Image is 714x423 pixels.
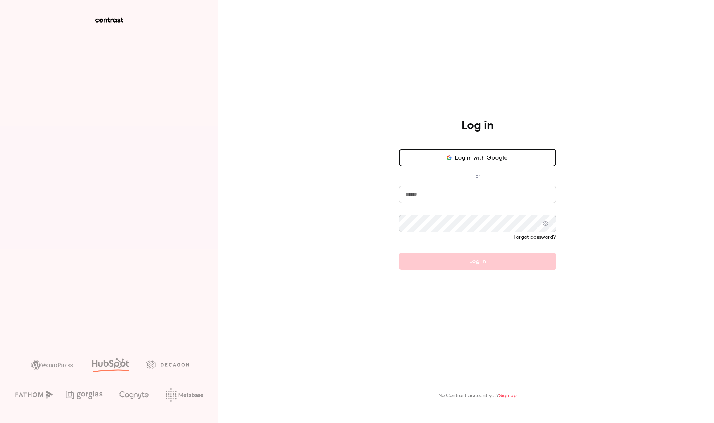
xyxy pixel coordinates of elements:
button: Log in with Google [399,149,556,166]
h4: Log in [462,118,494,133]
span: or [472,172,484,180]
a: Forgot password? [514,235,556,240]
a: Sign up [499,393,517,398]
img: decagon [146,360,189,368]
p: No Contrast account yet? [438,392,517,400]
